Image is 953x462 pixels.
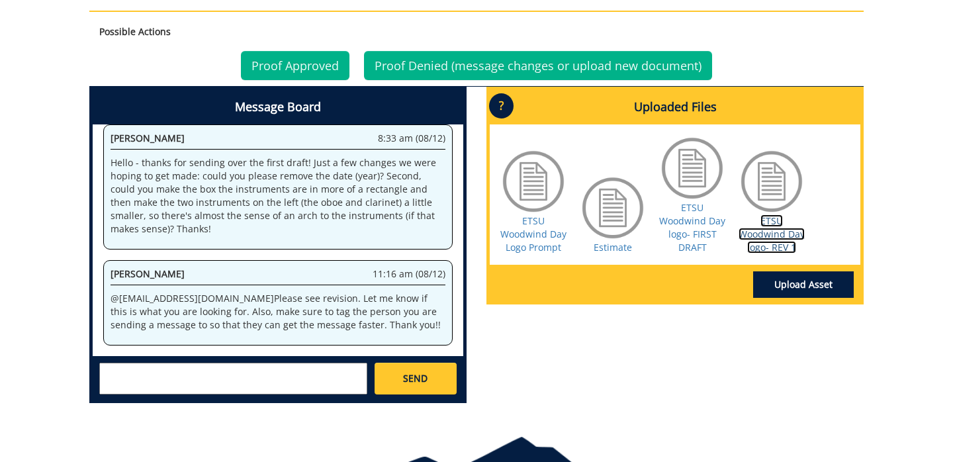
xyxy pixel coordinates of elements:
span: SEND [403,372,428,385]
a: ETSU Woodwind Day logo- FIRST DRAFT [659,201,725,254]
a: Upload Asset [753,271,854,298]
a: ETSU Woodwind Day Logo Prompt [500,214,567,254]
textarea: messageToSend [99,363,367,394]
strong: Possible Actions [99,25,171,38]
p: ? [489,93,514,118]
span: [PERSON_NAME] [111,267,185,280]
a: Estimate [594,241,632,254]
span: 11:16 am (08/12) [373,267,445,281]
span: 8:33 am (08/12) [378,132,445,145]
h4: Uploaded Files [490,90,860,124]
a: Proof Denied (message changes or upload new document) [364,51,712,80]
a: SEND [375,363,457,394]
p: @ [EMAIL_ADDRESS][DOMAIN_NAME] Please see revision. Let me know if this is what you are looking f... [111,292,445,332]
p: Hello - thanks for sending over the first draft! Just a few changes we were hoping to get made: c... [111,156,445,236]
span: [PERSON_NAME] [111,132,185,144]
h4: Message Board [93,90,463,124]
a: Proof Approved [241,51,349,80]
a: ETSU Woodwind Day logo- REV 1 [739,214,805,254]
